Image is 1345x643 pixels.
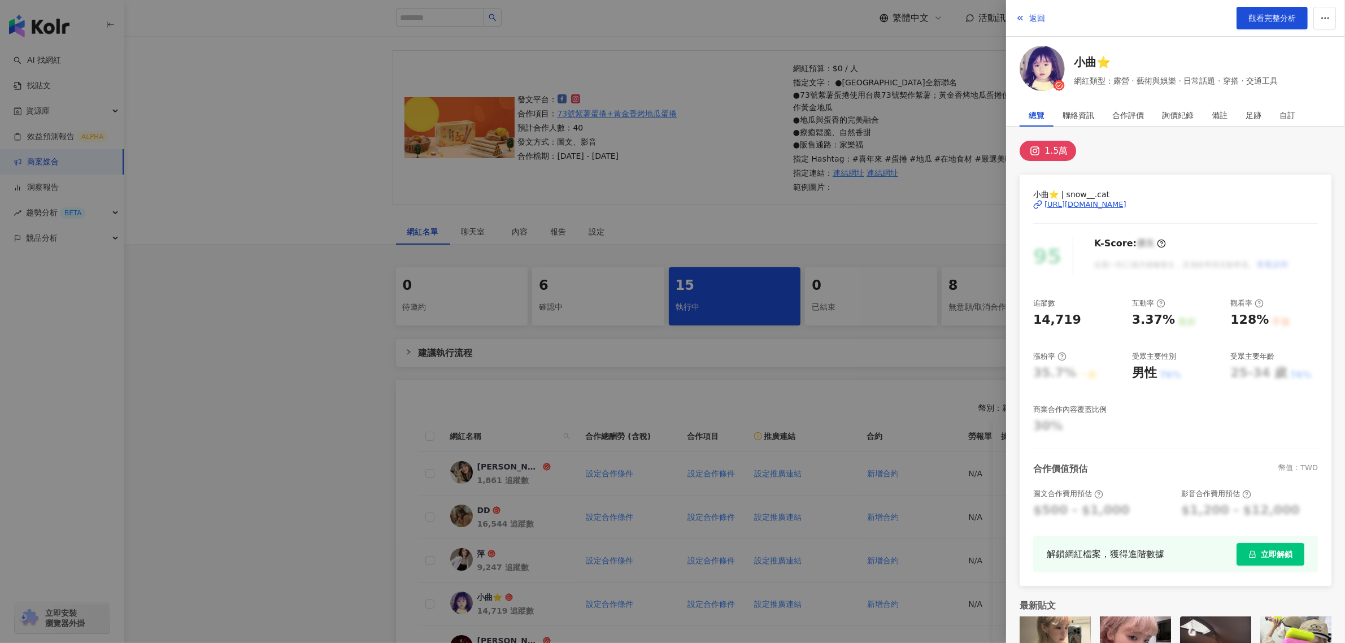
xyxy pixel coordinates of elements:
button: 返回 [1015,7,1046,29]
span: 小曲⭐️ | snow__.cat [1033,188,1318,201]
button: 1.5萬 [1020,141,1076,161]
a: KOL Avatar [1020,46,1065,95]
span: lock [1248,550,1256,558]
div: 聯絡資訊 [1063,104,1094,127]
div: 128% [1230,311,1269,329]
div: 解鎖網紅檔案，獲得進階數據 [1047,547,1164,561]
span: 立即解鎖 [1261,550,1292,559]
div: 足跡 [1246,104,1261,127]
span: 觀看完整分析 [1248,14,1296,23]
div: 最新貼文 [1020,599,1331,612]
div: 觀看率 [1230,298,1264,309]
div: 14,719 [1033,311,1081,329]
div: [URL][DOMAIN_NAME] [1044,199,1126,210]
div: 總覽 [1029,104,1044,127]
div: 受眾主要性別 [1132,351,1176,362]
div: 合作評價 [1112,104,1144,127]
div: 合作價值預估 [1033,463,1087,475]
div: 男性 [1132,364,1157,382]
span: 網紅類型：露營 · 藝術與娛樂 · 日常話題 · 穿搭 · 交通工具 [1074,75,1278,87]
span: 返回 [1029,14,1045,23]
div: K-Score : [1094,237,1166,250]
div: 3.37% [1132,311,1175,329]
div: 自訂 [1279,104,1295,127]
div: 影音合作費用預估 [1181,489,1251,499]
a: [URL][DOMAIN_NAME] [1033,199,1318,210]
div: 幣值：TWD [1278,463,1318,475]
div: 1.5萬 [1044,143,1068,159]
div: 漲粉率 [1033,351,1067,362]
div: 詢價紀錄 [1162,104,1194,127]
div: 商業合作內容覆蓋比例 [1033,405,1107,415]
img: KOL Avatar [1020,46,1065,91]
button: 立即解鎖 [1237,543,1304,566]
a: 小曲⭐️ [1074,54,1278,70]
div: 圖文合作費用預估 [1033,489,1103,499]
div: 備註 [1212,104,1228,127]
div: 受眾主要年齡 [1230,351,1274,362]
div: 互動率 [1132,298,1165,309]
div: 追蹤數 [1033,298,1055,309]
a: 觀看完整分析 [1237,7,1308,29]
